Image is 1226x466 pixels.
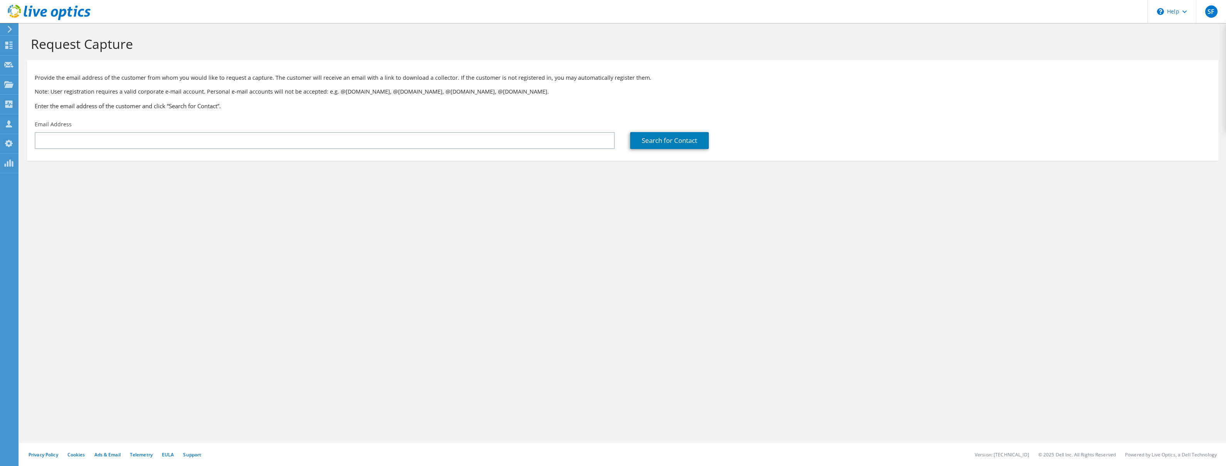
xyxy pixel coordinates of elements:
[1125,451,1217,458] li: Powered by Live Optics, a Dell Technology
[1038,451,1116,458] li: © 2025 Dell Inc. All Rights Reserved
[35,87,1211,96] p: Note: User registration requires a valid corporate e-mail account. Personal e-mail accounts will ...
[29,451,58,458] a: Privacy Policy
[31,36,1211,52] h1: Request Capture
[67,451,85,458] a: Cookies
[630,132,709,149] a: Search for Contact
[1205,5,1218,18] span: SF
[162,451,174,458] a: EULA
[975,451,1029,458] li: Version: [TECHNICAL_ID]
[35,74,1211,82] p: Provide the email address of the customer from whom you would like to request a capture. The cust...
[130,451,153,458] a: Telemetry
[183,451,201,458] a: Support
[35,121,72,128] label: Email Address
[94,451,121,458] a: Ads & Email
[1157,8,1164,15] svg: \n
[35,102,1211,110] h3: Enter the email address of the customer and click “Search for Contact”.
